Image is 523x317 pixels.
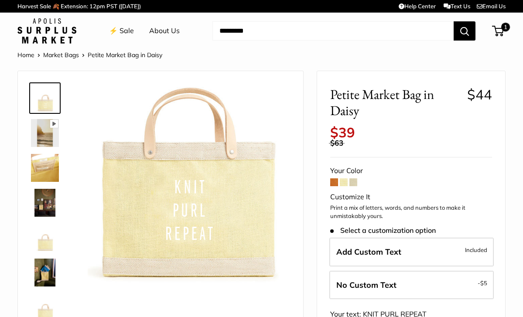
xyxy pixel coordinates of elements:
[31,154,59,182] img: Petite Market Bag in Daisy
[17,49,162,61] nav: Breadcrumb
[330,138,343,147] span: $63
[149,24,180,37] a: About Us
[31,224,59,252] img: Petite Market Bag in Daisy
[399,3,436,10] a: Help Center
[29,152,61,184] a: Petite Market Bag in Daisy
[465,245,487,255] span: Included
[480,280,487,286] span: $5
[31,84,59,112] img: Petite Market Bag in Daisy
[330,204,492,221] p: Print a mix of letters, words, and numbers to make it unmistakably yours.
[330,124,355,141] span: $39
[477,3,506,10] a: Email Us
[17,51,34,59] a: Home
[88,84,290,286] img: customizer-prod
[31,119,59,147] img: Petite Market Bag in Daisy
[88,51,162,59] span: Petite Market Bag in Daisy
[29,222,61,253] a: Petite Market Bag in Daisy
[330,191,492,204] div: Customize It
[329,238,494,266] label: Add Custom Text
[454,21,475,41] button: Search
[330,164,492,177] div: Your Color
[17,18,76,44] img: Apolis: Surplus Market
[444,3,470,10] a: Text Us
[109,24,134,37] a: ⚡️ Sale
[29,257,61,288] a: Petite Market Bag in Daisy
[336,247,401,257] span: Add Custom Text
[212,21,454,41] input: Search...
[501,23,510,31] span: 1
[31,259,59,286] img: Petite Market Bag in Daisy
[43,51,79,59] a: Market Bags
[29,117,61,149] a: Petite Market Bag in Daisy
[493,26,504,36] a: 1
[329,271,494,300] label: Leave Blank
[31,189,59,217] img: Petite Market Bag in Daisy
[467,86,492,103] span: $44
[330,86,460,119] span: Petite Market Bag in Daisy
[29,187,61,218] a: Petite Market Bag in Daisy
[336,280,397,290] span: No Custom Text
[478,278,487,288] span: -
[29,82,61,114] a: Petite Market Bag in Daisy
[330,226,435,235] span: Select a customization option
